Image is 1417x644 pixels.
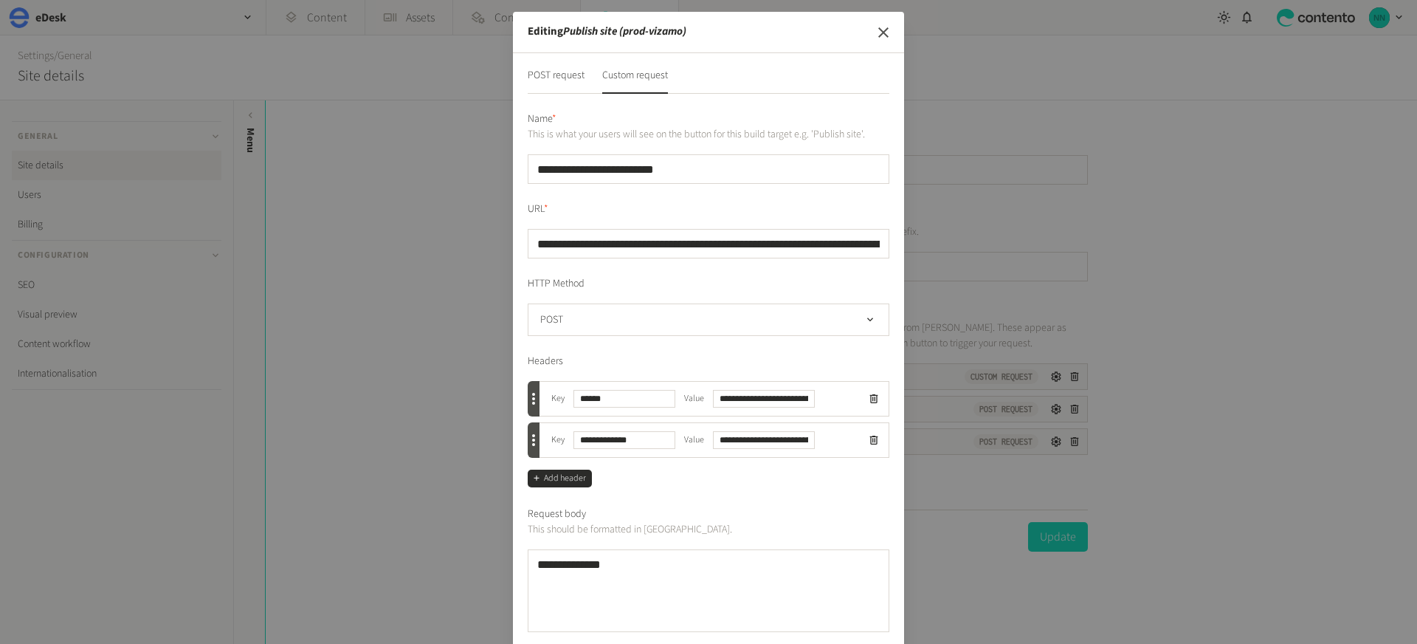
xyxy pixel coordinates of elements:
label: Key [551,392,565,405]
label: HTTP Method [528,276,585,291]
p: This should be formatted in [GEOGRAPHIC_DATA]. [528,522,889,538]
button: Custom request [602,68,668,94]
em: Publish site (prod-vizamo) [563,24,686,39]
button: Add header [528,470,592,487]
p: This is what your users will see on the button for this build target e.g. 'Publish site'. [528,127,889,143]
button: POST request [528,68,585,94]
label: Value [684,392,704,405]
button: POST [528,304,889,336]
label: Headers [528,354,563,369]
h2: Editing [528,24,686,41]
label: Key [551,434,565,447]
label: URL [528,202,548,217]
label: Value [684,434,704,447]
label: Request body [528,507,586,522]
label: Name [528,112,556,127]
